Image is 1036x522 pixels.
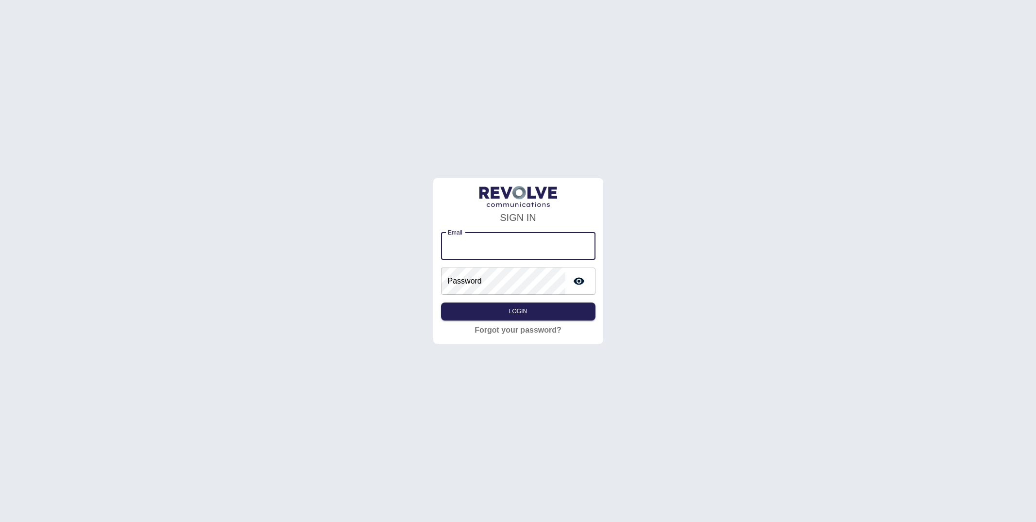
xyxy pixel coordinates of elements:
a: Forgot your password? [475,324,561,336]
button: Login [441,303,595,320]
label: Email [448,228,462,236]
img: LogoText [479,186,557,207]
h4: SIGN IN [441,210,595,225]
button: toggle password visibility [569,271,589,291]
